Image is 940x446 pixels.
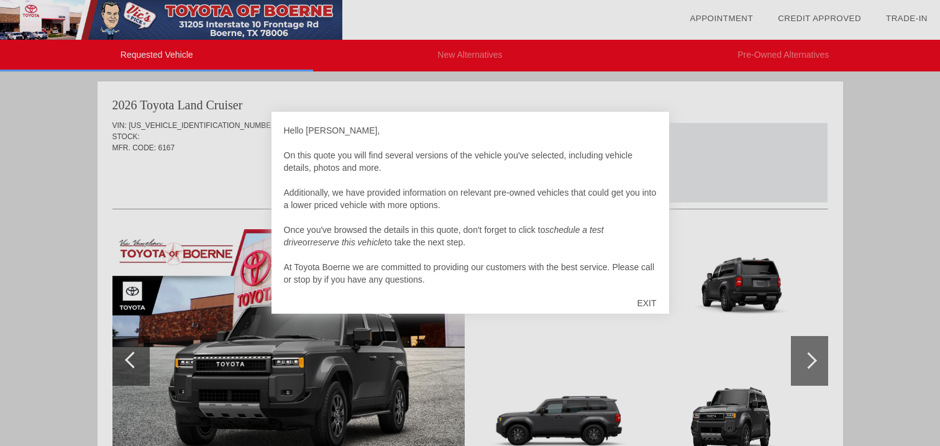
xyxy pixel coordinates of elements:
div: Hello [PERSON_NAME], On this quote you will find several versions of the vehicle you've selected,... [284,124,657,286]
a: Credit Approved [778,14,861,23]
a: Trade-In [886,14,928,23]
em: schedule a test drive [284,225,604,247]
div: EXIT [624,284,668,322]
em: reserve this vehicle [310,237,385,247]
a: Appointment [690,14,753,23]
